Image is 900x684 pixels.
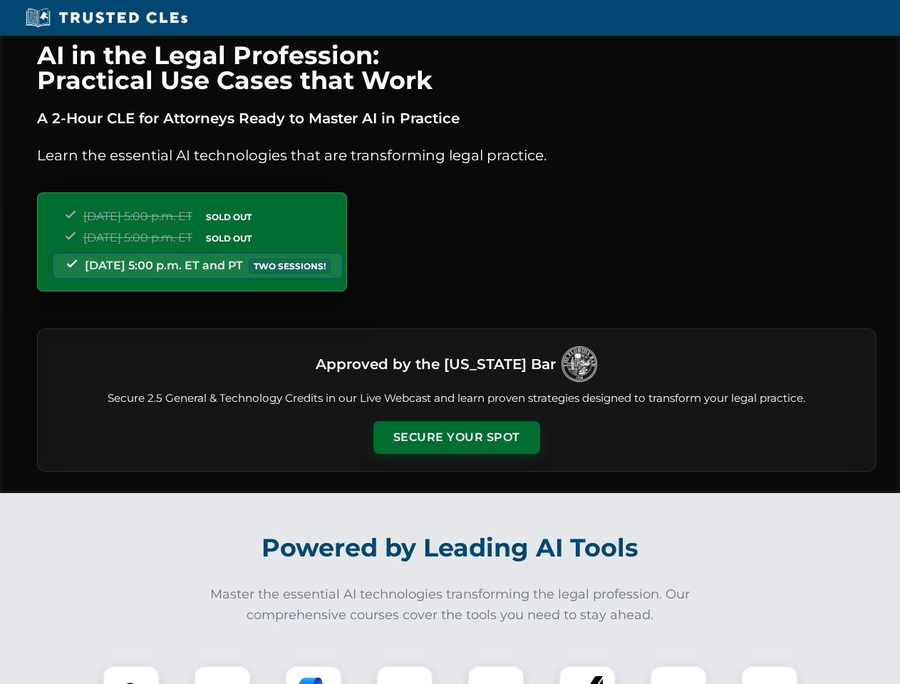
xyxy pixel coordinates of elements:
p: Master the essential AI technologies transforming the legal profession. Our comprehensive courses... [201,584,700,626]
h1: AI in the Legal Profession: Practical Use Cases that Work [37,43,876,93]
button: Secure Your Spot [373,421,540,454]
span: [DATE] 5:00 p.m. ET [83,209,192,223]
span: [DATE] 5:00 p.m. ET [83,231,192,244]
p: A 2-Hour CLE for Attorneys Ready to Master AI in Practice [37,107,876,130]
h3: Approved by the [US_STATE] Bar [316,351,556,377]
img: Logo [562,346,597,382]
span: SOLD OUT [201,209,257,224]
span: SOLD OUT [201,231,257,246]
p: Secure 2.5 General & Technology Credits in our Live Webcast and learn proven strategies designed ... [55,390,859,407]
h2: Powered by Leading AI Tools [56,523,845,573]
p: Learn the essential AI technologies that are transforming legal practice. [37,144,876,167]
img: Trusted CLEs [21,7,192,28]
